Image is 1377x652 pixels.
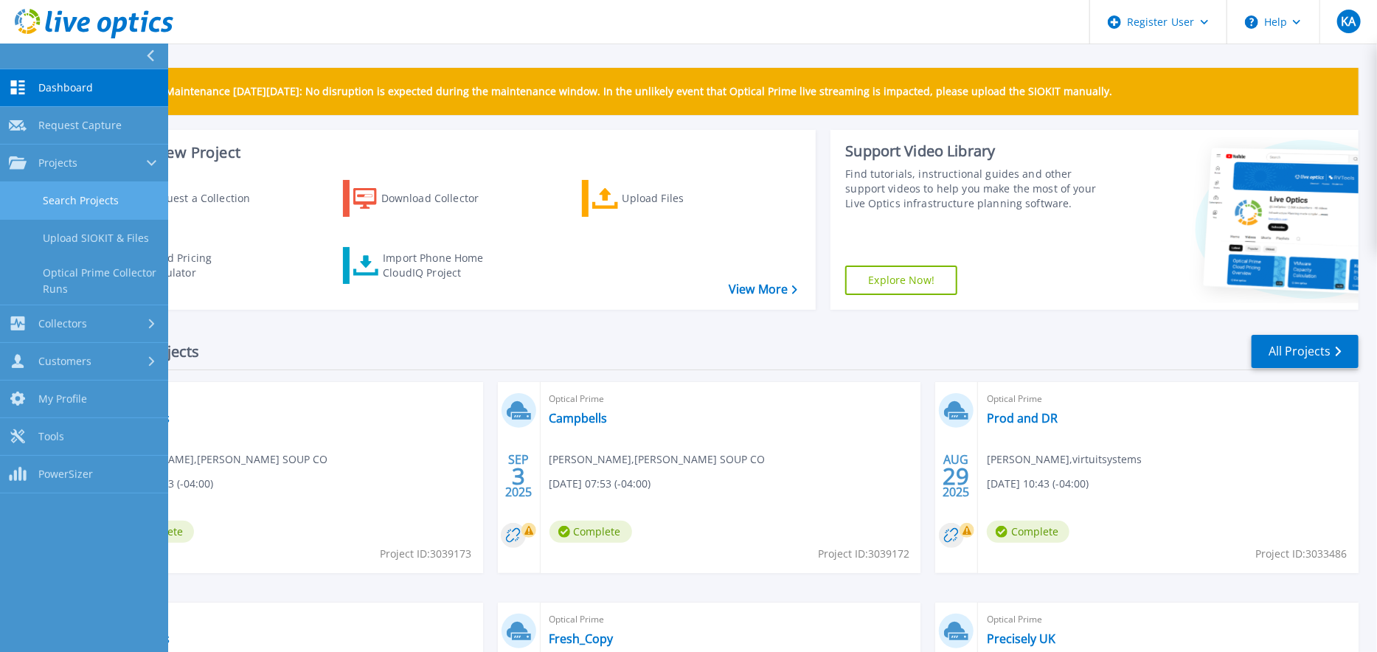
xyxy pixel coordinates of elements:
[729,282,797,296] a: View More
[343,180,507,217] a: Download Collector
[105,247,269,284] a: Cloud Pricing Calculator
[1252,335,1359,368] a: All Projects
[1341,15,1356,27] span: KA
[845,167,1114,211] div: Find tutorials, instructional guides and other support videos to help you make the most of your L...
[987,451,1142,468] span: [PERSON_NAME] , virtuitsystems
[845,266,957,295] a: Explore Now!
[111,611,474,628] span: Optical Prime
[105,145,797,161] h3: Start a New Project
[38,119,122,132] span: Request Capture
[987,391,1350,407] span: Optical Prime
[987,631,1055,646] a: Precisely UK
[38,317,87,330] span: Collectors
[549,521,632,543] span: Complete
[549,451,766,468] span: [PERSON_NAME] , [PERSON_NAME] SOUP CO
[38,468,93,481] span: PowerSizer
[549,631,614,646] a: Fresh_Copy
[504,449,533,503] div: SEP 2025
[111,451,327,468] span: [PERSON_NAME] , [PERSON_NAME] SOUP CO
[38,430,64,443] span: Tools
[549,476,651,492] span: [DATE] 07:53 (-04:00)
[147,184,265,213] div: Request a Collection
[582,180,746,217] a: Upload Files
[818,546,909,562] span: Project ID: 3039172
[38,156,77,170] span: Projects
[38,81,93,94] span: Dashboard
[383,251,498,280] div: Import Phone Home CloudIQ Project
[987,611,1350,628] span: Optical Prime
[38,355,91,368] span: Customers
[145,251,263,280] div: Cloud Pricing Calculator
[943,470,970,482] span: 29
[987,521,1069,543] span: Complete
[1256,546,1347,562] span: Project ID: 3033486
[110,86,1112,97] p: Scheduled Maintenance [DATE][DATE]: No disruption is expected during the maintenance window. In t...
[549,611,912,628] span: Optical Prime
[549,411,608,426] a: Campbells
[111,391,474,407] span: Optical Prime
[512,470,525,482] span: 3
[105,180,269,217] a: Request a Collection
[381,184,499,213] div: Download Collector
[381,546,472,562] span: Project ID: 3039173
[845,142,1114,161] div: Support Video Library
[549,391,912,407] span: Optical Prime
[622,184,740,213] div: Upload Files
[987,476,1089,492] span: [DATE] 10:43 (-04:00)
[943,449,971,503] div: AUG 2025
[987,411,1058,426] a: Prod and DR
[38,392,87,406] span: My Profile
